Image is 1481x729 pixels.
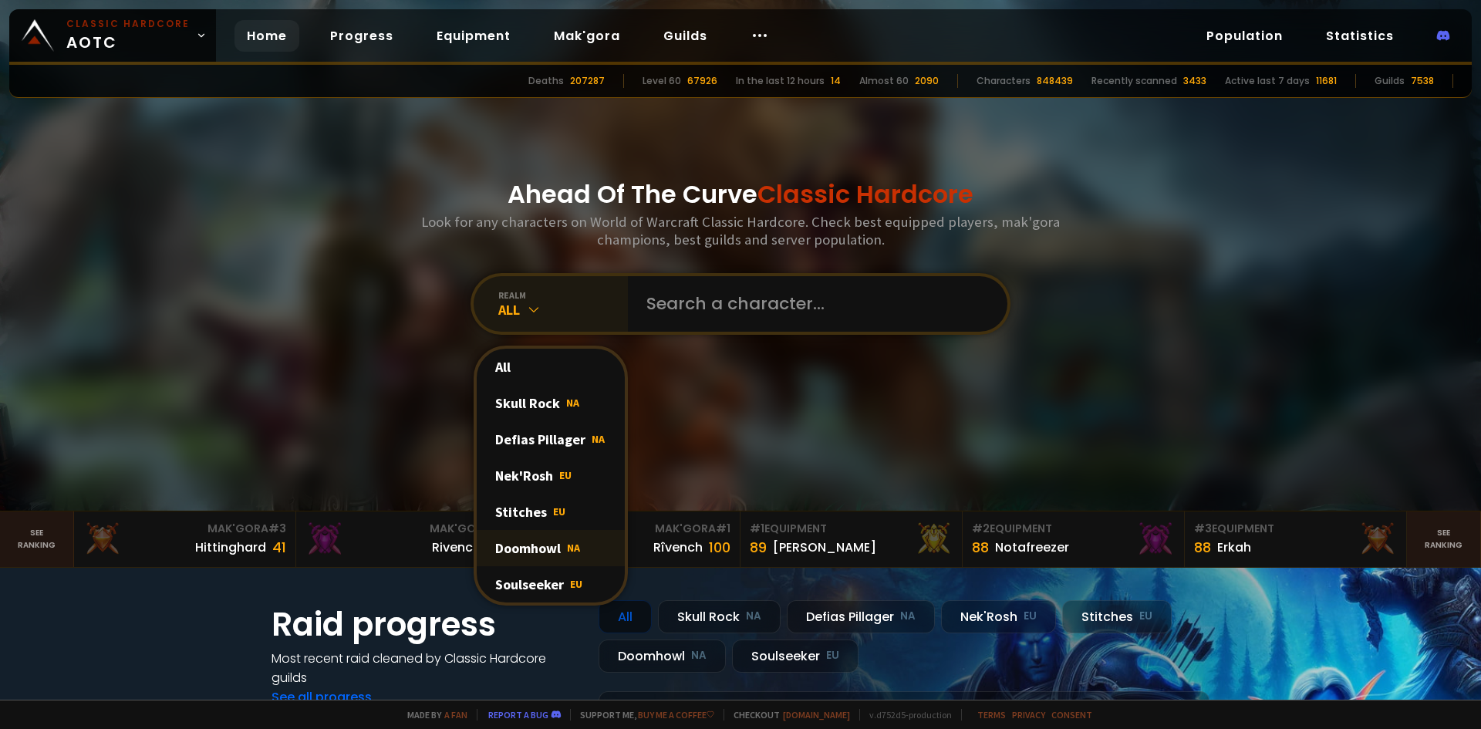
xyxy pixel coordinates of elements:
[477,457,625,494] div: Nek'Rosh
[444,709,467,721] a: a fan
[477,349,625,385] div: All
[570,577,582,591] span: EU
[637,276,989,332] input: Search a character...
[305,521,508,537] div: Mak'Gora
[195,538,266,557] div: Hittinghard
[977,709,1006,721] a: Terms
[398,709,467,721] span: Made by
[826,648,839,663] small: EU
[477,421,625,457] div: Defias Pillager
[477,530,625,566] div: Doomhowl
[831,74,841,88] div: 14
[559,468,572,482] span: EU
[972,521,1175,537] div: Equipment
[1183,74,1206,88] div: 3433
[736,74,825,88] div: In the last 12 hours
[599,640,726,673] div: Doomhowl
[83,521,286,537] div: Mak'Gora
[272,649,580,687] h4: Most recent raid cleaned by Classic Hardcore guilds
[1062,600,1172,633] div: Stitches
[296,511,518,567] a: Mak'Gora#2Rivench100
[750,521,953,537] div: Equipment
[599,600,652,633] div: All
[508,176,973,213] h1: Ahead Of The Curve
[268,521,286,536] span: # 3
[787,600,935,633] div: Defias Pillager
[272,537,286,558] div: 41
[570,709,714,721] span: Support me,
[1185,511,1407,567] a: #3Equipment88Erkah
[592,432,605,446] span: NA
[553,505,565,518] span: EU
[1194,521,1397,537] div: Equipment
[716,521,730,536] span: # 1
[498,301,628,319] div: All
[1194,20,1295,52] a: Population
[1217,538,1251,557] div: Erkah
[687,74,717,88] div: 67926
[750,521,764,536] span: # 1
[643,74,681,88] div: Level 60
[570,74,605,88] div: 207287
[234,20,299,52] a: Home
[859,74,909,88] div: Almost 60
[415,213,1066,248] h3: Look for any characters on World of Warcraft Classic Hardcore. Check best equipped players, mak'g...
[477,566,625,602] div: Soulseeker
[424,20,523,52] a: Equipment
[1225,74,1310,88] div: Active last 7 days
[488,709,548,721] a: Report a bug
[709,537,730,558] div: 100
[972,521,990,536] span: # 2
[518,511,740,567] a: Mak'Gora#1Rîvench100
[724,709,850,721] span: Checkout
[541,20,633,52] a: Mak'gora
[1024,609,1037,624] small: EU
[272,600,580,649] h1: Raid progress
[1411,74,1434,88] div: 7538
[1194,521,1212,536] span: # 3
[740,511,963,567] a: #1Equipment89[PERSON_NAME]
[900,609,916,624] small: NA
[1139,609,1152,624] small: EU
[1012,709,1045,721] a: Privacy
[1316,74,1337,88] div: 11681
[66,17,190,54] span: AOTC
[915,74,939,88] div: 2090
[9,9,216,62] a: Classic HardcoreAOTC
[1194,537,1211,558] div: 88
[1091,74,1177,88] div: Recently scanned
[963,511,1185,567] a: #2Equipment88Notafreezer
[653,538,703,557] div: Rîvench
[757,177,973,211] span: Classic Hardcore
[1375,74,1405,88] div: Guilds
[498,289,628,301] div: realm
[658,600,781,633] div: Skull Rock
[941,600,1056,633] div: Nek'Rosh
[651,20,720,52] a: Guilds
[977,74,1031,88] div: Characters
[691,648,707,663] small: NA
[66,17,190,31] small: Classic Hardcore
[567,541,580,555] span: NA
[432,538,481,557] div: Rivench
[1314,20,1406,52] a: Statistics
[318,20,406,52] a: Progress
[1037,74,1073,88] div: 848439
[528,74,564,88] div: Deaths
[750,537,767,558] div: 89
[272,688,372,706] a: See all progress
[638,709,714,721] a: Buy me a coffee
[995,538,1069,557] div: Notafreezer
[74,511,296,567] a: Mak'Gora#3Hittinghard41
[972,537,989,558] div: 88
[1051,709,1092,721] a: Consent
[732,640,859,673] div: Soulseeker
[566,396,579,410] span: NA
[1407,511,1481,567] a: Seeranking
[477,385,625,421] div: Skull Rock
[859,709,952,721] span: v. d752d5 - production
[773,538,876,557] div: [PERSON_NAME]
[783,709,850,721] a: [DOMAIN_NAME]
[746,609,761,624] small: NA
[477,494,625,530] div: Stitches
